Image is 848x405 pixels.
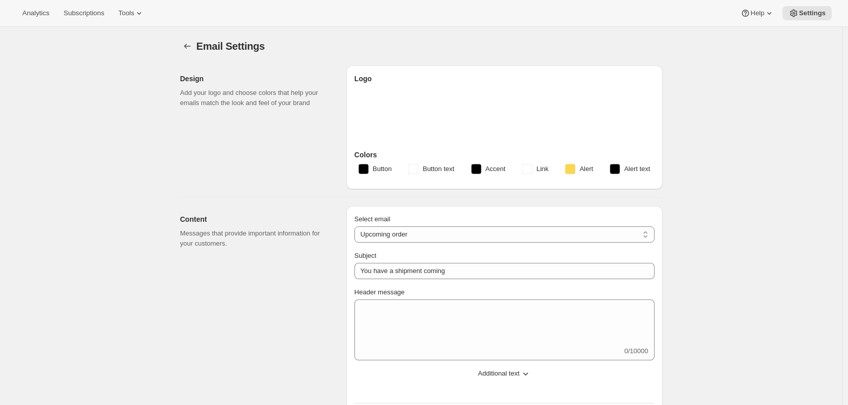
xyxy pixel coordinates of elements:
button: Tools [112,6,150,20]
span: Settings [799,9,826,17]
button: Alert [559,161,599,177]
span: Alert [579,164,593,174]
span: Select email [354,215,390,223]
button: Settings [782,6,832,20]
span: Analytics [22,9,49,17]
span: Additional text [478,368,519,379]
span: Help [751,9,764,17]
button: Analytics [16,6,55,20]
span: Button [373,164,392,174]
h2: Content [180,214,330,224]
span: Button text [422,164,454,174]
p: Messages that provide important information for your customers. [180,228,330,249]
button: Settings [180,39,194,53]
span: Subject [354,252,376,259]
button: Subscriptions [57,6,110,20]
span: Email Settings [197,41,265,52]
button: Button text [402,161,460,177]
button: Button [352,161,398,177]
span: Header message [354,288,405,296]
span: Link [536,164,548,174]
button: Help [734,6,780,20]
button: Accent [465,161,512,177]
p: Add your logo and choose colors that help your emails match the look and feel of your brand [180,88,330,108]
span: Accent [485,164,506,174]
h2: Design [180,74,330,84]
button: Additional text [348,365,661,382]
h3: Logo [354,74,655,84]
h3: Colors [354,150,655,160]
span: Subscriptions [63,9,104,17]
button: Alert text [604,161,656,177]
span: Tools [118,9,134,17]
span: Alert text [624,164,650,174]
button: Link [516,161,555,177]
